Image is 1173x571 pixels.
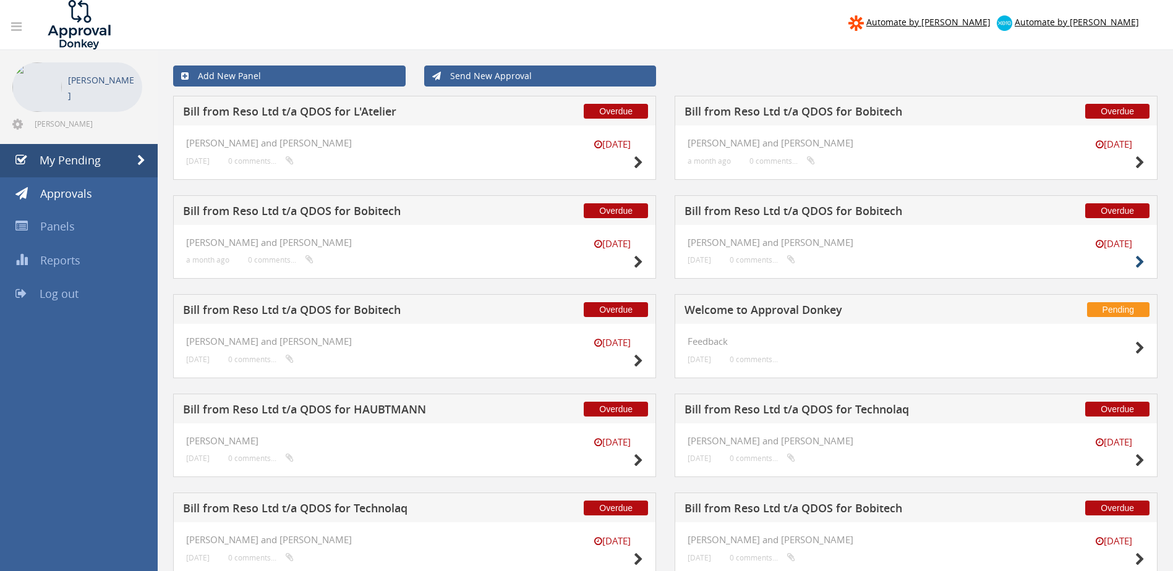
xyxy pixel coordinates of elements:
[584,402,648,417] span: Overdue
[228,553,294,562] small: 0 comments...
[1083,535,1145,548] small: [DATE]
[688,355,711,364] small: [DATE]
[688,553,711,562] small: [DATE]
[183,404,507,419] h5: Bill from Reso Ltd t/a QDOS for HAUBTMANN
[581,336,643,349] small: [DATE]
[730,255,795,264] small: 0 comments...
[688,535,1145,545] h4: [PERSON_NAME] and [PERSON_NAME]
[186,535,643,545] h4: [PERSON_NAME] and [PERSON_NAME]
[186,156,210,166] small: [DATE]
[749,156,815,166] small: 0 comments...
[40,253,80,268] span: Reports
[183,304,507,319] h5: Bill from Reso Ltd t/a QDOS for Bobitech
[1015,16,1139,28] span: Automate by [PERSON_NAME]
[581,436,643,449] small: [DATE]
[40,186,92,201] span: Approvals
[40,219,75,234] span: Panels
[848,15,864,31] img: zapier-logomark.png
[228,355,294,364] small: 0 comments...
[866,16,991,28] span: Automate by [PERSON_NAME]
[688,237,1145,248] h4: [PERSON_NAME] and [PERSON_NAME]
[68,72,136,103] p: [PERSON_NAME]
[685,304,1009,319] h5: Welcome to Approval Donkey
[424,66,657,87] a: Send New Approval
[186,237,643,248] h4: [PERSON_NAME] and [PERSON_NAME]
[688,436,1145,446] h4: [PERSON_NAME] and [PERSON_NAME]
[186,138,643,148] h4: [PERSON_NAME] and [PERSON_NAME]
[186,454,210,463] small: [DATE]
[40,153,101,167] span: My Pending
[685,205,1009,221] h5: Bill from Reso Ltd t/a QDOS for Bobitech
[1085,402,1150,417] span: Overdue
[186,255,229,264] small: a month ago
[685,502,1009,518] h5: Bill from Reso Ltd t/a QDOS for Bobitech
[730,355,778,364] small: 0 comments...
[186,336,643,347] h4: [PERSON_NAME] and [PERSON_NAME]
[248,255,314,264] small: 0 comments...
[581,535,643,548] small: [DATE]
[730,454,795,463] small: 0 comments...
[688,454,711,463] small: [DATE]
[685,404,1009,419] h5: Bill from Reso Ltd t/a QDOS for Technolaq
[688,138,1145,148] h4: [PERSON_NAME] and [PERSON_NAME]
[1085,501,1150,515] span: Overdue
[584,104,648,119] span: Overdue
[1087,302,1150,317] span: Pending
[183,502,507,518] h5: Bill from Reso Ltd t/a QDOS for Technolaq
[1085,104,1150,119] span: Overdue
[688,336,1145,347] h4: Feedback
[1083,436,1145,449] small: [DATE]
[997,15,1012,31] img: xero-logo.png
[1083,237,1145,250] small: [DATE]
[1083,138,1145,151] small: [DATE]
[685,106,1009,121] h5: Bill from Reso Ltd t/a QDOS for Bobitech
[228,454,294,463] small: 0 comments...
[581,138,643,151] small: [DATE]
[584,501,648,515] span: Overdue
[35,119,140,129] span: [PERSON_NAME][EMAIL_ADDRESS][DOMAIN_NAME]
[183,106,507,121] h5: Bill from Reso Ltd t/a QDOS for L'Atelier
[1085,203,1150,218] span: Overdue
[584,203,648,218] span: Overdue
[186,553,210,562] small: [DATE]
[173,66,406,87] a: Add New Panel
[730,553,795,562] small: 0 comments...
[183,205,507,221] h5: Bill from Reso Ltd t/a QDOS for Bobitech
[186,436,643,446] h4: [PERSON_NAME]
[688,255,711,264] small: [DATE]
[584,302,648,317] span: Overdue
[40,286,79,301] span: Log out
[186,355,210,364] small: [DATE]
[581,237,643,250] small: [DATE]
[228,156,294,166] small: 0 comments...
[688,156,731,166] small: a month ago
